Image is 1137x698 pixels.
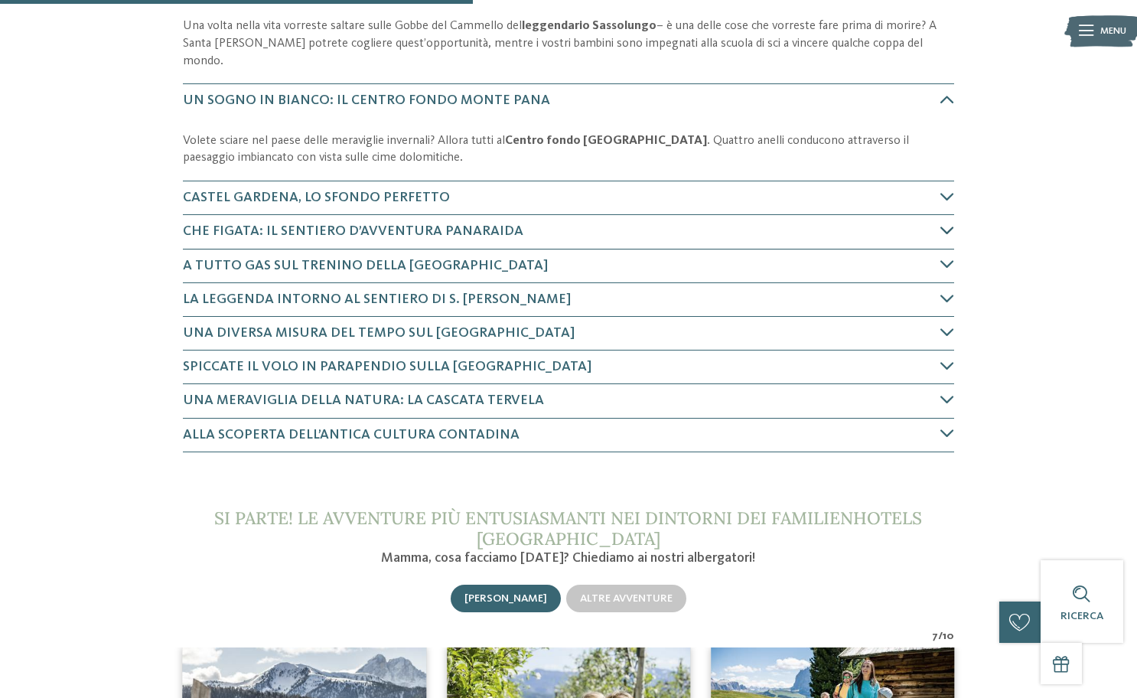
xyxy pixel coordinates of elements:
span: Si parte! Le avventure più entusiasmanti nei dintorni dei Familienhotels [GEOGRAPHIC_DATA] [214,507,922,550]
span: Che figata: il Sentiero d’avventura PanaRaida [183,224,523,238]
span: Una diversa misura del tempo sul [GEOGRAPHIC_DATA] [183,326,575,340]
span: La leggenda intorno al Sentiero di S. [PERSON_NAME] [183,292,571,306]
span: Alla scoperta dell’antica cultura contadina [183,428,520,442]
span: Una meraviglia della natura: la Cascata Tervela [183,393,544,407]
span: / [938,628,943,644]
strong: leggendario Sassolungo [522,20,656,32]
span: Altre avventure [580,593,673,604]
span: 7 [932,628,938,644]
span: Ricerca [1060,611,1103,621]
p: Una volta nella vita vorreste saltare sulle Gobbe del Cammello del – è una delle cose che vorrest... [183,18,955,70]
span: Castel Gardena, lo sfondo perfetto [183,191,450,204]
strong: Centro fondo [GEOGRAPHIC_DATA] [505,135,707,147]
span: Un sogno in bianco: il Centro fondo Monte Pana [183,93,550,107]
p: Volete sciare nel paese delle meraviglie invernali? Allora tutti al . Quattro anelli conducono at... [183,132,955,167]
span: Spiccate il volo in parapendio sulla [GEOGRAPHIC_DATA] [183,360,591,373]
span: 10 [943,628,954,644]
span: Mamma, cosa facciamo [DATE]? Chiediamo ai nostri albergatori! [381,551,755,565]
span: [PERSON_NAME] [464,593,547,604]
span: A tutto gas sul Trenino della [GEOGRAPHIC_DATA] [183,259,548,272]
